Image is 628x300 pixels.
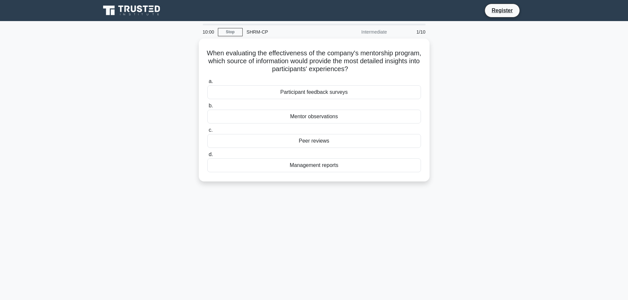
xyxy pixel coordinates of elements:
[243,25,333,39] div: SHRM-CP
[209,103,213,108] span: b.
[207,158,421,172] div: Management reports
[488,6,517,14] a: Register
[207,85,421,99] div: Participant feedback surveys
[218,28,243,36] a: Stop
[207,49,422,73] h5: When evaluating the effectiveness of the company's mentorship program, which source of informatio...
[391,25,430,39] div: 1/10
[209,151,213,157] span: d.
[209,127,213,133] span: c.
[207,134,421,148] div: Peer reviews
[333,25,391,39] div: Intermediate
[207,110,421,123] div: Mentor observations
[199,25,218,39] div: 10:00
[209,78,213,84] span: a.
